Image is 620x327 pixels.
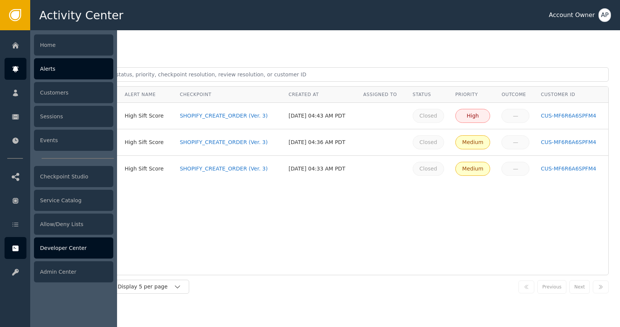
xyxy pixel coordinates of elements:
td: [DATE] 04:36 AM PDT [283,129,358,156]
div: Service Catalog [34,190,113,211]
div: Events [34,130,113,151]
div: Closed [418,112,439,120]
div: Closed [418,165,439,173]
div: — [506,112,524,120]
input: Search by alert ID, agent, status, priority, checkpoint resolution, review resolution, or custome... [42,67,609,82]
span: Activity Center [39,7,123,24]
div: Developer Center [34,237,113,259]
a: SHOPIFY_CREATE_ORDER (Ver. 3) [180,112,277,120]
a: Sessions [5,105,113,127]
div: Created At [288,91,352,98]
div: Allow/Deny Lists [34,214,113,235]
a: Events [5,129,113,151]
div: Home [34,34,113,56]
div: Checkpoint Studio [34,166,113,187]
div: Alert Name [125,91,168,98]
div: Status [413,91,444,98]
div: Priority [455,91,490,98]
button: Display 5 per page [110,280,189,294]
div: Assigned To [363,91,401,98]
a: Alerts [5,58,113,80]
div: High Sift Score [125,165,168,173]
div: High Sift Score [125,112,168,120]
a: CUS-MF6R6A6SPFM4 [541,165,603,173]
div: Admin Center [34,261,113,282]
a: Service Catalog [5,189,113,211]
a: Admin Center [5,261,113,283]
div: Alerts [34,58,113,79]
a: SHOPIFY_CREATE_ORDER (Ver. 3) [180,138,277,146]
td: [DATE] 04:33 AM PDT [283,156,358,182]
div: Customer ID [541,91,603,98]
a: Home [5,34,113,56]
div: Checkpoint [180,91,277,98]
a: Developer Center [5,237,113,259]
div: Medium [460,165,486,173]
div: Display 5 per page [118,283,174,291]
div: Outcome [501,91,529,98]
div: Sessions [34,106,113,127]
a: Customers [5,82,113,104]
div: High Sift Score [125,138,168,146]
div: High [460,112,486,120]
div: Account Owner [549,11,595,20]
a: Allow/Deny Lists [5,213,113,235]
div: Closed [418,138,439,146]
a: CUS-MF6R6A6SPFM4 [541,138,603,146]
div: — [506,138,524,146]
div: Medium [460,138,486,146]
a: CUS-MF6R6A6SPFM4 [541,112,603,120]
button: AP [598,8,611,22]
div: Customers [34,82,113,103]
td: [DATE] 04:43 AM PDT [283,103,358,129]
a: Checkpoint Studio [5,166,113,188]
a: SHOPIFY_CREATE_ORDER (Ver. 3) [180,165,277,173]
div: — [506,165,524,173]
